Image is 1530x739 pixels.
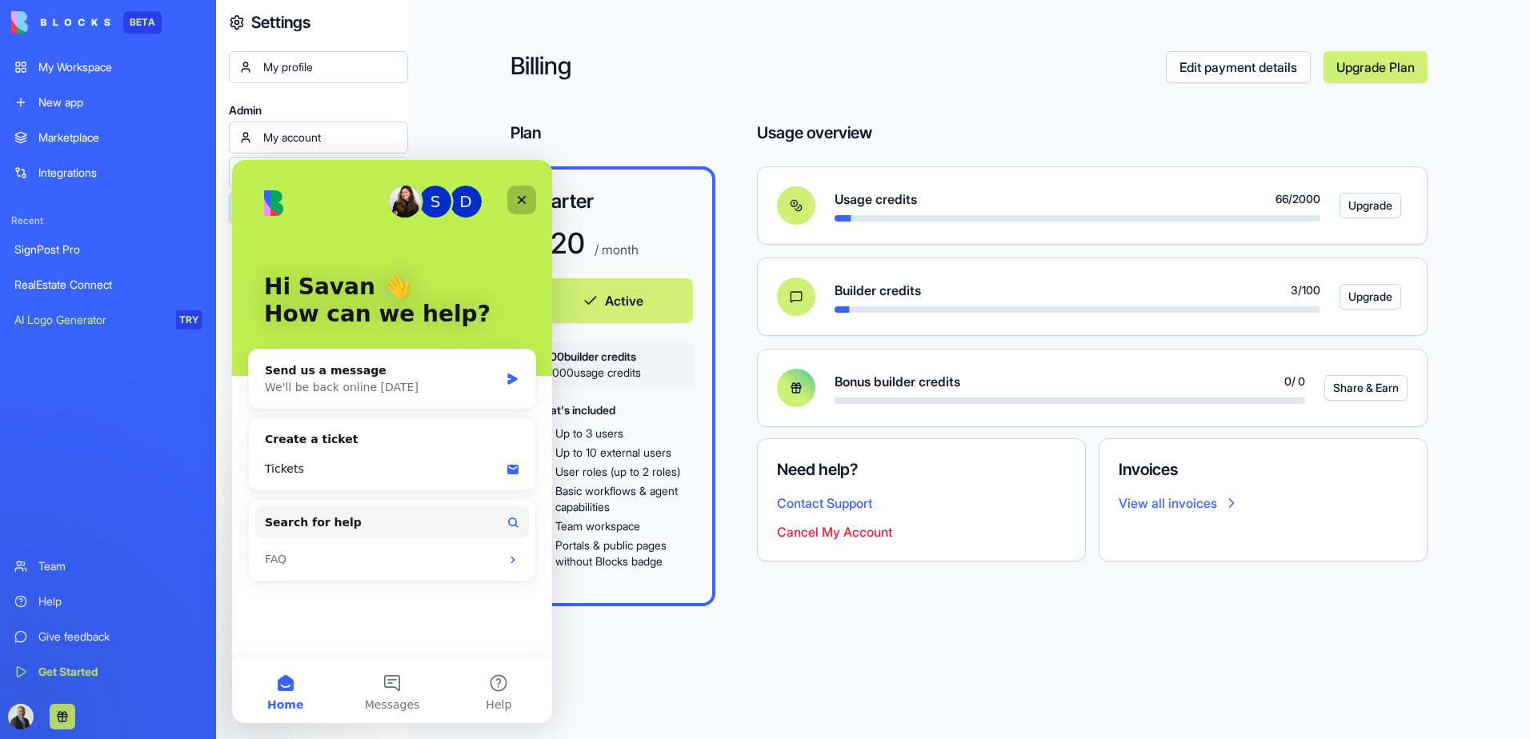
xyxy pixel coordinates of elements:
[38,59,202,75] div: My Workspace
[14,312,165,328] div: AI Logo Generator
[5,550,211,582] a: Team
[229,192,408,224] a: Billing
[8,704,34,729] img: ACg8ocLBKVDv-t24ZmSdbx4-sXTpmyPckNZ7SWjA-tiWuwpKsCaFGmO6aA=s96-c
[229,157,408,189] a: Members
[5,269,211,301] a: RealEstate Connect
[1166,51,1311,83] a: Edit payment details
[1340,193,1401,218] button: Upgrade
[511,122,715,144] h4: Plan
[511,51,1166,83] h2: Billing
[546,349,680,365] span: 100 builder credits
[254,539,279,550] span: Help
[835,190,917,209] span: Usage credits
[38,593,202,609] div: Help
[511,166,715,606] a: Starter$20 / monthActive100builder credits2000usage creditsWhat's includedUp to 3 usersUp to 10 e...
[263,59,398,75] div: My profile
[555,445,671,461] span: Up to 10 external users
[555,537,693,569] span: Portals & public pages without Blocks badge
[533,403,615,417] span: What's included
[1324,375,1408,401] button: Share & Earn
[835,372,960,391] span: Bonus builder credits
[777,522,892,541] button: Cancel My Account
[14,242,202,258] div: SignPost Pro
[555,464,680,480] span: User roles (up to 2 roles)
[229,51,408,83] a: My profile
[777,493,872,513] button: Contact Support
[1119,458,1408,481] h4: Invoices
[229,122,408,154] a: My account
[5,656,211,688] a: Get Started
[757,122,872,144] h4: Usage overview
[1340,284,1401,310] button: Upgrade
[5,122,211,154] a: Marketplace
[123,11,162,34] div: BETA
[5,157,211,189] a: Integrations
[38,558,202,574] div: Team
[555,483,693,515] span: Basic workflows & agent capabilities
[777,458,1066,481] h4: Need help?
[1340,193,1388,218] a: Upgrade
[11,11,162,34] a: BETA
[229,102,408,118] span: Admin
[5,214,211,227] span: Recent
[251,11,310,34] h4: Settings
[232,160,552,723] iframe: Intercom live chat
[38,165,202,181] div: Integrations
[5,51,211,83] a: My Workspace
[5,234,211,266] a: SignPost Pro
[11,11,110,34] img: logo
[1291,282,1320,298] span: 3 / 100
[591,240,639,259] p: / month
[1340,284,1388,310] a: Upgrade
[5,86,211,118] a: New app
[263,130,398,146] div: My account
[555,425,623,441] span: Up to 3 users
[5,621,211,653] a: Give feedback
[176,310,202,330] div: TRY
[546,365,680,381] span: 2000 usage credits
[533,227,585,259] h1: $ 20
[533,189,693,214] h3: Starter
[533,278,693,323] button: Active
[38,664,202,680] div: Get Started
[1119,493,1408,513] a: View all invoices
[14,277,202,293] div: RealEstate Connect
[835,281,921,300] span: Builder credits
[38,629,202,645] div: Give feedback
[1284,373,1305,389] span: 0 / 0
[5,585,211,617] a: Help
[5,304,211,336] a: AI Logo GeneratorTRY
[38,94,202,110] div: New app
[555,518,640,534] span: Team workspace
[38,130,202,146] div: Marketplace
[1324,51,1428,83] a: Upgrade Plan
[1276,191,1320,207] span: 66 / 2000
